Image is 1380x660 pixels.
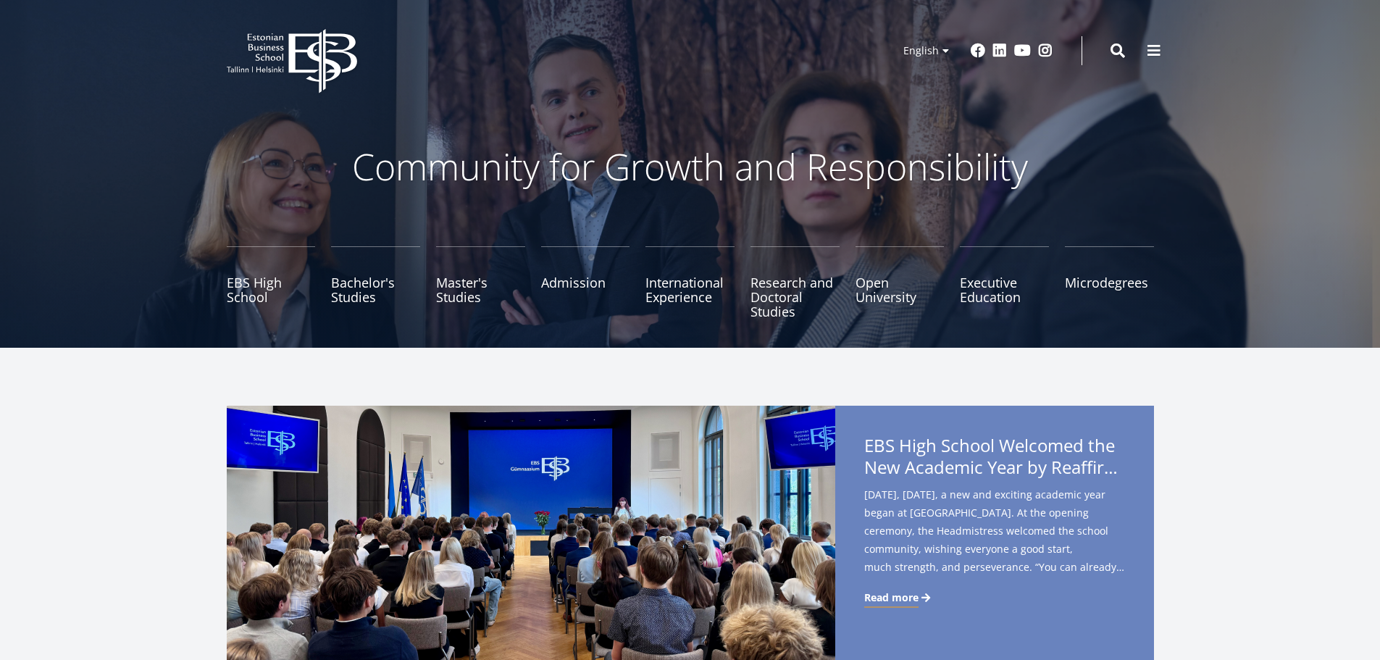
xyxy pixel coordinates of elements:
a: Microdegrees [1065,246,1154,319]
span: EBS High School Welcomed the [864,435,1125,483]
a: Research and Doctoral Studies [750,246,840,319]
p: Community for Growth and Responsibility [306,145,1074,188]
a: Instagram [1038,43,1053,58]
a: Facebook [971,43,985,58]
span: much strength, and perseverance. “You can already feel the autumn in the air – and in a way it’s ... [864,558,1125,576]
a: International Experience [645,246,735,319]
a: Admission [541,246,630,319]
span: New Academic Year by Reaffirming Its Core Values [864,456,1125,478]
a: EBS High School [227,246,316,319]
a: Executive Education [960,246,1049,319]
a: Youtube [1014,43,1031,58]
a: Read more [864,590,933,605]
a: Bachelor's Studies [331,246,420,319]
a: Open University [856,246,945,319]
span: [DATE], [DATE], a new and exciting academic year began at [GEOGRAPHIC_DATA]. At the opening cerem... [864,485,1125,581]
span: Read more [864,590,919,605]
a: Master's Studies [436,246,525,319]
a: Linkedin [992,43,1007,58]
